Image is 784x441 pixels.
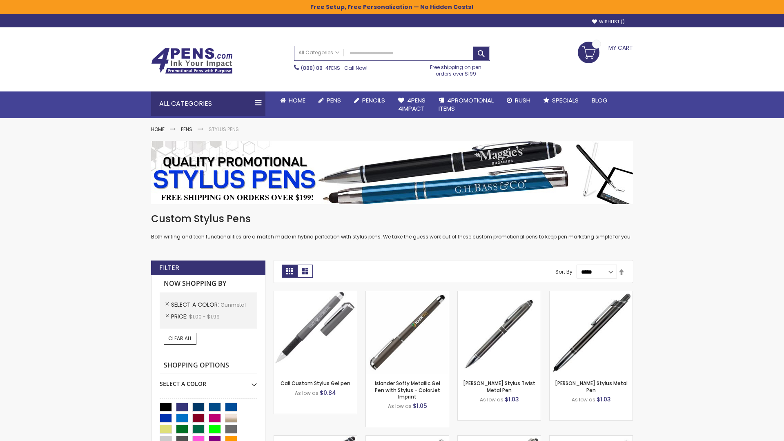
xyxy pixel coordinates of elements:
[555,268,572,275] label: Sort By
[388,403,412,410] span: As low as
[151,212,633,241] div: Both writing and tech functionalities are a match made in hybrid perfection with stylus pens. We ...
[301,65,367,71] span: - Call Now!
[327,96,341,105] span: Pens
[295,390,318,396] span: As low as
[463,380,535,393] a: [PERSON_NAME] Stylus Twist Metal Pen
[171,312,189,321] span: Price
[458,291,541,374] img: Colter Stylus Twist Metal Pen-Gunmetal
[439,96,494,113] span: 4PROMOTIONAL ITEMS
[164,333,196,344] a: Clear All
[209,126,239,133] strong: Stylus Pens
[282,265,297,278] strong: Grid
[366,291,449,298] a: Islander Softy Metallic Gel Pen with Stylus - ColorJet Imprint-Gunmetal
[181,126,192,133] a: Pens
[505,395,519,403] span: $1.03
[274,291,357,298] a: Cali Custom Stylus Gel pen-Gunmetal
[301,65,340,71] a: (888) 88-4PENS
[458,291,541,298] a: Colter Stylus Twist Metal Pen-Gunmetal
[159,263,179,272] strong: Filter
[289,96,305,105] span: Home
[294,46,343,60] a: All Categories
[366,291,449,374] img: Islander Softy Metallic Gel Pen with Stylus - ColorJet Imprint-Gunmetal
[432,91,500,118] a: 4PROMOTIONALITEMS
[320,389,336,397] span: $0.84
[160,275,257,292] strong: Now Shopping by
[312,91,347,109] a: Pens
[220,301,246,308] span: Gunmetal
[592,96,608,105] span: Blog
[281,380,350,387] a: Cali Custom Stylus Gel pen
[413,402,427,410] span: $1.05
[189,313,220,320] span: $1.00 - $1.99
[537,91,585,109] a: Specials
[500,91,537,109] a: Rush
[151,91,265,116] div: All Categories
[550,291,633,374] img: Olson Stylus Metal Pen-Gunmetal
[171,301,220,309] span: Select A Color
[392,91,432,118] a: 4Pens4impact
[160,374,257,388] div: Select A Color
[375,380,440,400] a: Islander Softy Metallic Gel Pen with Stylus - ColorJet Imprint
[362,96,385,105] span: Pencils
[151,212,633,225] h1: Custom Stylus Pens
[151,141,633,204] img: Stylus Pens
[168,335,192,342] span: Clear All
[422,61,490,77] div: Free shipping on pen orders over $199
[572,396,595,403] span: As low as
[398,96,425,113] span: 4Pens 4impact
[274,91,312,109] a: Home
[515,96,530,105] span: Rush
[160,357,257,374] strong: Shopping Options
[480,396,503,403] span: As low as
[298,49,339,56] span: All Categories
[274,291,357,374] img: Cali Custom Stylus Gel pen-Gunmetal
[552,96,579,105] span: Specials
[151,126,165,133] a: Home
[151,48,233,74] img: 4Pens Custom Pens and Promotional Products
[585,91,614,109] a: Blog
[347,91,392,109] a: Pencils
[550,291,633,298] a: Olson Stylus Metal Pen-Gunmetal
[555,380,628,393] a: [PERSON_NAME] Stylus Metal Pen
[592,19,625,25] a: Wishlist
[597,395,611,403] span: $1.03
